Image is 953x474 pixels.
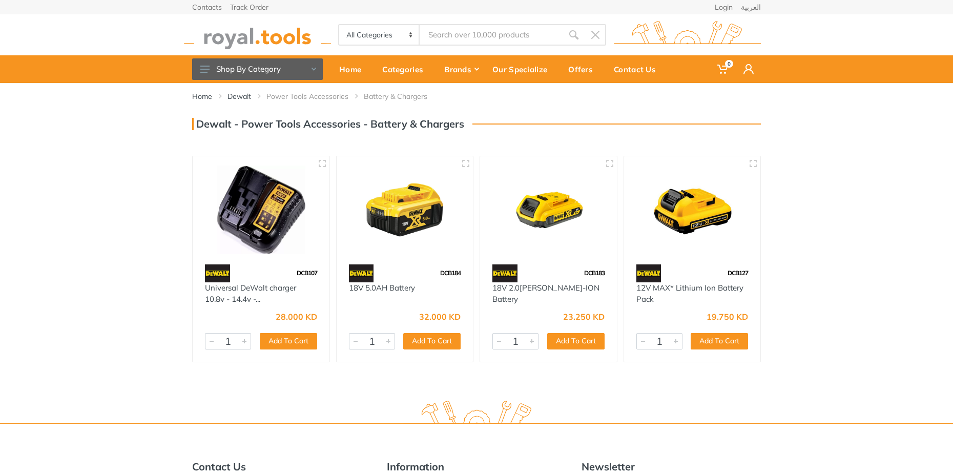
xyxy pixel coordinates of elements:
a: Contact Us [607,55,670,83]
select: Category [339,25,420,45]
div: Categories [375,58,437,80]
nav: breadcrumb [192,91,761,101]
a: Offers [561,55,607,83]
div: Our Specialize [485,58,561,80]
img: Royal Tools - 12V MAX* Lithium Ion Battery Pack [633,166,752,254]
span: DCB183 [584,269,605,277]
span: DCB107 [297,269,317,277]
h3: Dewalt - Power Tools Accessories - Battery & Chargers [192,118,464,130]
img: Royal Tools - Universal DeWalt charger 10.8v - 14.4v - 18v [202,166,320,254]
button: Add To Cart [403,333,461,349]
div: 23.250 KD [563,313,605,321]
a: Home [192,91,212,101]
h5: Newsletter [582,461,761,473]
a: 18V 2.0[PERSON_NAME]-ION Battery [492,283,599,304]
div: Brands [437,58,485,80]
button: Add To Cart [691,333,748,349]
a: Home [332,55,375,83]
a: Universal DeWalt charger 10.8v - 14.4v -... [205,283,296,304]
input: Site search [420,24,563,46]
a: Power Tools Accessories [266,91,348,101]
a: Categories [375,55,437,83]
img: Royal Tools - 18V 5.0AH Battery [346,166,464,254]
a: 12V MAX* Lithium Ion Battery Pack [636,283,743,304]
div: 19.750 KD [707,313,748,321]
div: Offers [561,58,607,80]
div: 32.000 KD [419,313,461,321]
span: 0 [725,60,733,68]
a: Track Order [230,4,268,11]
img: 45.webp [349,264,374,282]
a: 0 [710,55,736,83]
a: Contacts [192,4,222,11]
h5: Contact Us [192,461,371,473]
img: 45.webp [636,264,661,282]
img: royal.tools Logo [184,21,331,49]
button: Add To Cart [547,333,605,349]
a: Our Specialize [485,55,561,83]
span: DCB127 [728,269,748,277]
a: Dewalt [227,91,251,101]
div: Home [332,58,375,80]
img: royal.tools Logo [614,21,761,49]
h5: Information [387,461,566,473]
a: 18V 5.0AH Battery [349,283,415,293]
img: 45.webp [492,264,517,282]
a: العربية [741,4,761,11]
span: DCB184 [440,269,461,277]
button: Shop By Category [192,58,323,80]
a: Login [715,4,733,11]
li: Battery & Chargers [364,91,443,101]
img: 45.webp [205,264,230,282]
img: royal.tools Logo [403,401,550,429]
div: Contact Us [607,58,670,80]
button: Add To Cart [260,333,317,349]
div: 28.000 KD [276,313,317,321]
img: Royal Tools - 18V 2.0AH LI-ION Battery [489,166,608,254]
